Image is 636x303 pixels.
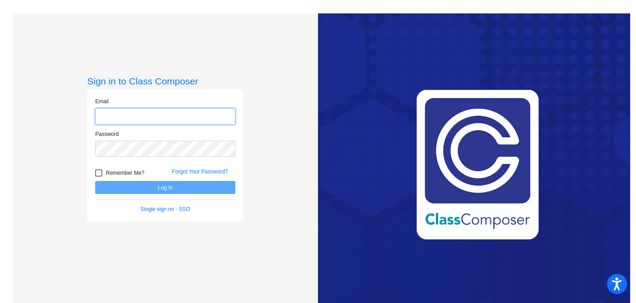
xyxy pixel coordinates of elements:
[106,168,144,178] span: Remember Me?
[172,168,228,175] a: Forgot Your Password?
[95,181,235,194] button: Log In
[87,76,243,87] h3: Sign in to Class Composer
[141,206,190,212] a: Single sign on - SSO
[95,130,119,138] label: Password
[95,97,109,105] label: Email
